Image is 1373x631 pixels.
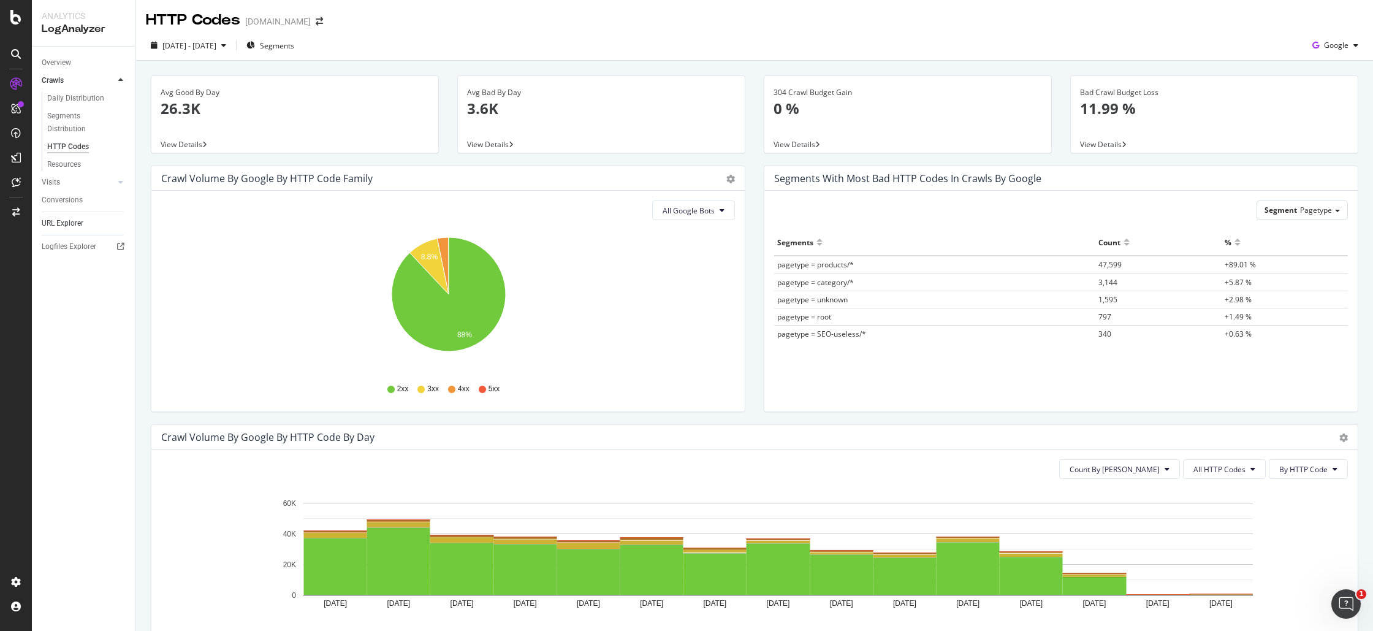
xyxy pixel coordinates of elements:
[283,499,296,508] text: 60K
[283,530,296,538] text: 40K
[777,329,866,339] span: pagetype = SEO-useless/*
[1324,40,1348,50] span: Google
[1183,459,1266,479] button: All HTTP Codes
[1265,205,1297,215] span: Segment
[777,277,854,288] span: pagetype = category/*
[956,599,979,608] text: [DATE]
[387,599,410,608] text: [DATE]
[47,92,104,105] div: Daily Distribution
[42,74,115,87] a: Crawls
[777,259,854,270] span: pagetype = products/*
[777,232,813,252] div: Segments
[1339,434,1348,442] div: gear
[324,599,347,608] text: [DATE]
[1098,329,1111,339] span: 340
[451,599,474,608] text: [DATE]
[161,98,429,119] p: 26.3K
[42,194,127,207] a: Conversions
[1080,87,1348,98] div: Bad Crawl Budget Loss
[42,56,71,69] div: Overview
[42,74,64,87] div: Crawls
[47,140,127,153] a: HTTP Codes
[421,253,438,261] text: 8.8%
[1225,259,1256,270] span: +89.01 %
[1019,599,1043,608] text: [DATE]
[652,201,735,220] button: All Google Bots
[726,175,735,183] div: gear
[146,36,231,55] button: [DATE] - [DATE]
[467,139,509,150] span: View Details
[260,40,294,51] span: Segments
[42,240,96,253] div: Logfiles Explorer
[893,599,916,608] text: [DATE]
[161,489,1348,631] svg: A chart.
[577,599,600,608] text: [DATE]
[283,560,296,569] text: 20K
[42,194,83,207] div: Conversions
[47,140,89,153] div: HTTP Codes
[467,98,736,119] p: 3.6K
[703,599,726,608] text: [DATE]
[514,599,537,608] text: [DATE]
[1146,599,1170,608] text: [DATE]
[161,230,735,372] svg: A chart.
[457,331,472,339] text: 88%
[1083,599,1106,608] text: [DATE]
[242,36,299,55] button: Segments
[42,240,127,253] a: Logfiles Explorer
[162,40,216,51] span: [DATE] - [DATE]
[42,217,83,230] div: URL Explorer
[161,431,375,443] div: Crawl Volume by google by HTTP Code by Day
[161,139,202,150] span: View Details
[316,17,323,26] div: arrow-right-arrow-left
[397,384,409,394] span: 2xx
[1098,259,1122,270] span: 47,599
[1225,294,1252,305] span: +2.98 %
[777,312,831,322] span: pagetype = root
[42,176,60,189] div: Visits
[1070,464,1160,475] span: Count By Day
[663,205,715,216] span: All Google Bots
[774,98,1042,119] p: 0 %
[427,384,439,394] span: 3xx
[1098,277,1117,288] span: 3,144
[767,599,790,608] text: [DATE]
[1307,36,1363,55] button: Google
[458,384,470,394] span: 4xx
[42,22,126,36] div: LogAnalyzer
[774,139,815,150] span: View Details
[777,294,848,305] span: pagetype = unknown
[292,591,296,600] text: 0
[489,384,500,394] span: 5xx
[1059,459,1180,479] button: Count By [PERSON_NAME]
[1269,459,1348,479] button: By HTTP Code
[146,10,240,31] div: HTTP Codes
[42,176,115,189] a: Visits
[1331,589,1361,619] iframe: Intercom live chat
[47,158,81,171] div: Resources
[47,110,127,136] a: Segments Distribution
[1279,464,1328,475] span: By HTTP Code
[830,599,853,608] text: [DATE]
[161,87,429,98] div: Avg Good By Day
[47,158,127,171] a: Resources
[1225,277,1252,288] span: +5.87 %
[1225,312,1252,322] span: +1.49 %
[245,15,311,28] div: [DOMAIN_NAME]
[1225,232,1231,252] div: %
[161,172,373,185] div: Crawl Volume by google by HTTP Code Family
[1098,312,1111,322] span: 797
[467,87,736,98] div: Avg Bad By Day
[640,599,663,608] text: [DATE]
[1098,232,1120,252] div: Count
[1193,464,1246,475] span: All HTTP Codes
[47,92,127,105] a: Daily Distribution
[42,56,127,69] a: Overview
[1356,589,1366,599] span: 1
[1080,98,1348,119] p: 11.99 %
[47,110,115,136] div: Segments Distribution
[1098,294,1117,305] span: 1,595
[42,10,126,22] div: Analytics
